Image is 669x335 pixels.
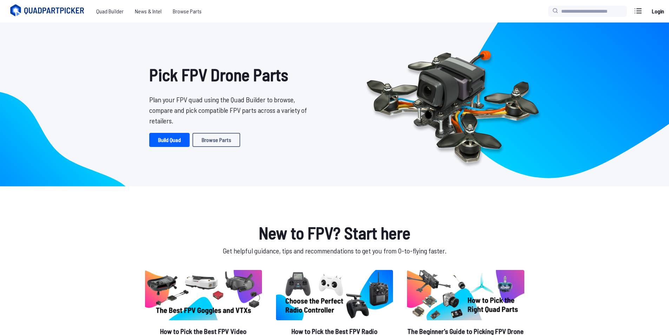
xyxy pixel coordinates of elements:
a: Build Quad [149,133,190,147]
a: Login [649,4,666,18]
h1: Pick FPV Drone Parts [149,62,312,87]
a: Quad Builder [91,4,129,18]
a: News & Intel [129,4,167,18]
img: Quadcopter [352,34,554,175]
a: Browse Parts [167,4,207,18]
img: image of post [145,270,262,320]
img: image of post [407,270,524,320]
img: image of post [276,270,393,320]
h1: New to FPV? Start here [144,220,526,245]
p: Plan your FPV quad using the Quad Builder to browse, compare and pick compatible FPV parts across... [149,94,312,126]
p: Get helpful guidance, tips and recommendations to get you from 0-to-flying faster. [144,245,526,256]
a: Browse Parts [192,133,240,147]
